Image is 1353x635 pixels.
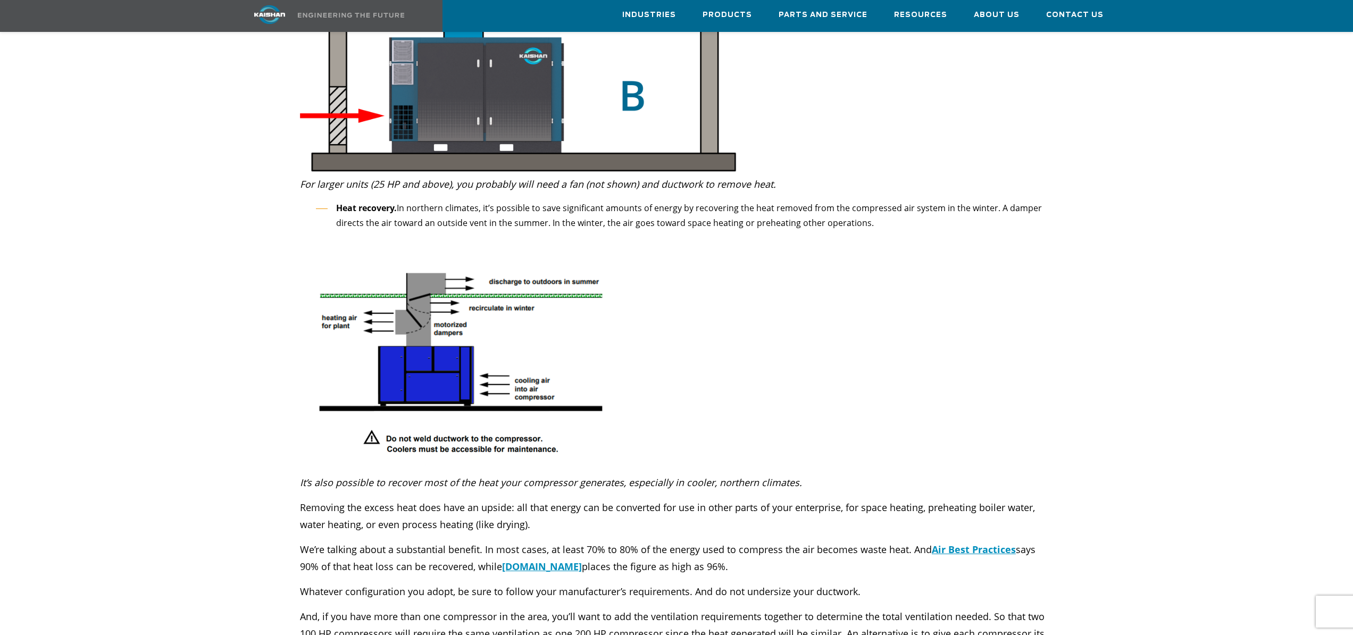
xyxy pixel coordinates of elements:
[502,560,582,573] a: [DOMAIN_NAME]
[230,5,310,24] img: kaishan logo
[300,476,802,489] em: It’s also possible to recover most of the heat your compressor generates, especially in cooler, n...
[932,543,1016,556] a: Air Best Practices
[974,9,1020,21] span: About Us
[622,1,676,29] a: Industries
[298,13,404,18] img: Engineering the future
[1046,1,1104,29] a: Contact Us
[336,202,1042,229] span: In northern climates, it’s possible to save significant amounts of energy by recovering the heat ...
[300,256,619,471] img: diagram
[894,9,947,21] span: Resources
[779,1,867,29] a: Parts and Service
[779,9,867,21] span: Parts and Service
[622,9,676,21] span: Industries
[336,202,397,214] span: Heat recovery.
[894,1,947,29] a: Resources
[300,541,1053,575] p: We’re talking about a substantial benefit. In most cases, at least 70% to 80% of the energy used ...
[974,1,1020,29] a: About Us
[1046,9,1104,21] span: Contact Us
[703,9,752,21] span: Products
[703,1,752,29] a: Products
[300,583,1053,600] p: Whatever configuration you adopt, be sure to follow your manufacturer’s requirements. And do not ...
[300,178,776,190] span: For larger units (25 HP and above), you probably will need a fan (not shown) and ductwork to remo...
[300,499,1053,533] p: Removing the excess heat does have an upside: all that energy can be converted for use in other p...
